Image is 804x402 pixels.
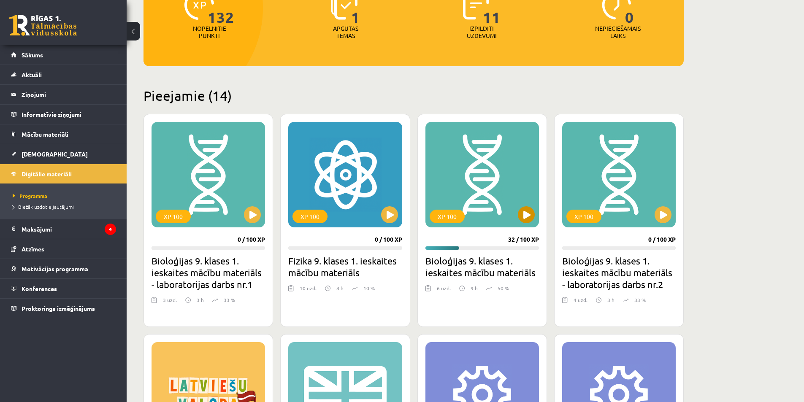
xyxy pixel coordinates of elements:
p: 10 % [363,284,375,292]
a: Biežāk uzdotie jautājumi [13,203,118,210]
span: Proktoringa izmēģinājums [22,305,95,312]
a: Motivācijas programma [11,259,116,278]
div: 3 uzd. [163,296,177,309]
p: Apgūtās tēmas [329,25,362,39]
p: 33 % [634,296,646,304]
div: XP 100 [156,210,191,223]
a: Proktoringa izmēģinājums [11,299,116,318]
span: Digitālie materiāli [22,170,72,178]
p: 8 h [336,284,344,292]
div: 4 uzd. [574,296,587,309]
a: Digitālie materiāli [11,164,116,183]
span: [DEMOGRAPHIC_DATA] [22,150,88,158]
p: 50 % [498,284,509,292]
legend: Ziņojumi [22,85,116,104]
span: Konferences [22,285,57,292]
a: Aktuāli [11,65,116,84]
a: Informatīvie ziņojumi [11,105,116,124]
a: Konferences [11,279,116,298]
div: 6 uzd. [437,284,451,297]
a: Mācību materiāli [11,124,116,144]
h2: Pieejamie (14) [143,87,684,104]
p: 9 h [471,284,478,292]
legend: Maksājumi [22,219,116,239]
span: Biežāk uzdotie jautājumi [13,203,74,210]
a: Ziņojumi [11,85,116,104]
p: 33 % [224,296,235,304]
p: 3 h [197,296,204,304]
i: 4 [105,224,116,235]
a: Programma [13,192,118,200]
span: Mācību materiāli [22,130,68,138]
h2: Bioloģijas 9. klases 1. ieskaites mācību materiāls - laboratorijas darbs nr.2 [562,255,676,290]
div: XP 100 [292,210,328,223]
div: 10 uzd. [300,284,317,297]
h2: Fizika 9. klases 1. ieskaites mācību materiāls [288,255,402,278]
p: 3 h [607,296,615,304]
p: Nopelnītie punkti [193,25,226,39]
a: Maksājumi4 [11,219,116,239]
h2: Bioloģijas 9. klases 1. ieskaites mācību materiāls [425,255,539,278]
span: Atzīmes [22,245,44,253]
a: Sākums [11,45,116,65]
div: XP 100 [430,210,465,223]
a: Atzīmes [11,239,116,259]
span: Motivācijas programma [22,265,88,272]
a: [DEMOGRAPHIC_DATA] [11,144,116,164]
h2: Bioloģijas 9. klases 1. ieskaites mācību materiāls - laboratorijas darbs nr.1 [152,255,265,290]
div: XP 100 [566,210,601,223]
p: Nepieciešamais laiks [595,25,641,39]
legend: Informatīvie ziņojumi [22,105,116,124]
span: Aktuāli [22,71,42,78]
a: Rīgas 1. Tālmācības vidusskola [9,15,77,36]
span: Programma [13,192,47,199]
span: Sākums [22,51,43,59]
p: Izpildīti uzdevumi [465,25,498,39]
